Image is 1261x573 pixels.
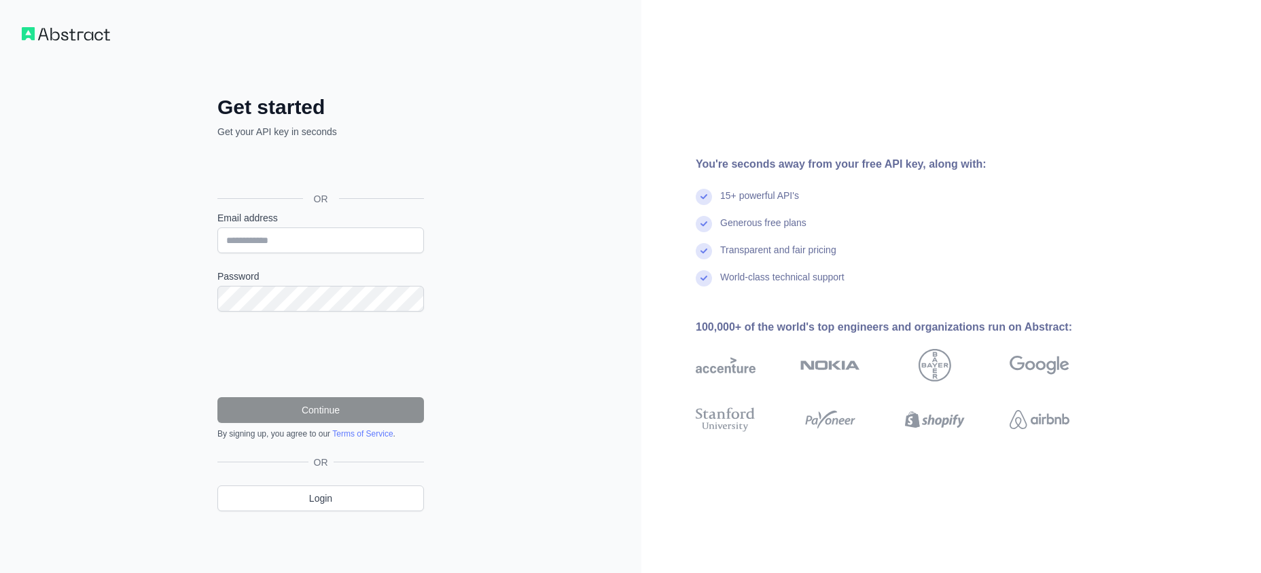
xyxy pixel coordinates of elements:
img: shopify [905,405,965,435]
img: airbnb [1010,405,1069,435]
img: Workflow [22,27,110,41]
img: accenture [696,349,756,382]
div: 100,000+ of the world's top engineers and organizations run on Abstract: [696,319,1113,335]
iframe: Nút Đăng nhập bằng Google [211,153,428,183]
img: bayer [919,349,951,382]
label: Email address [217,211,424,225]
div: By signing up, you agree to our . [217,428,424,439]
span: OR [303,192,339,206]
a: Login [217,485,424,511]
p: Get your API key in seconds [217,125,424,138]
label: Password [217,270,424,283]
img: check mark [696,189,712,205]
img: google [1010,349,1069,382]
div: Generous free plans [720,216,806,243]
div: Transparent and fair pricing [720,243,836,270]
img: stanford university [696,405,756,435]
div: You're seconds away from your free API key, along with: [696,156,1113,172]
h2: Get started [217,95,424,119]
div: 15+ powerful API's [720,189,799,216]
img: check mark [696,243,712,259]
iframe: reCAPTCHA [217,328,424,381]
img: nokia [800,349,860,382]
img: check mark [696,216,712,232]
img: check mark [696,270,712,286]
img: payoneer [800,405,860,435]
a: Terms of Service [332,429,393,439]
div: World-class technical support [720,270,845,297]
button: Continue [217,397,424,423]
span: OR [308,456,334,469]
